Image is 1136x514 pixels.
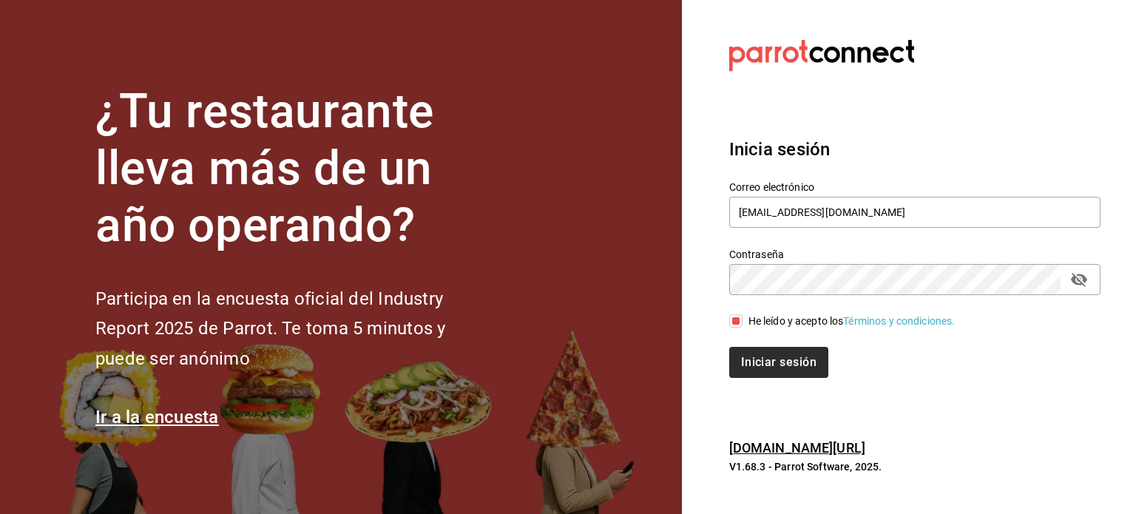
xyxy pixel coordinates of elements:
[95,407,219,427] a: Ir a la encuesta
[748,314,956,329] div: He leído y acepto los
[95,284,495,374] h2: Participa en la encuesta oficial del Industry Report 2025 de Parrot. Te toma 5 minutos y puede se...
[843,315,955,327] a: Términos y condiciones.
[729,136,1100,163] h3: Inicia sesión
[729,197,1100,228] input: Ingresa tu correo electrónico
[729,249,1100,260] label: Contraseña
[1066,267,1092,292] button: passwordField
[729,459,1100,474] p: V1.68.3 - Parrot Software, 2025.
[729,347,828,378] button: Iniciar sesión
[95,84,495,254] h1: ¿Tu restaurante lleva más de un año operando?
[729,182,1100,192] label: Correo electrónico
[729,440,865,456] a: [DOMAIN_NAME][URL]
